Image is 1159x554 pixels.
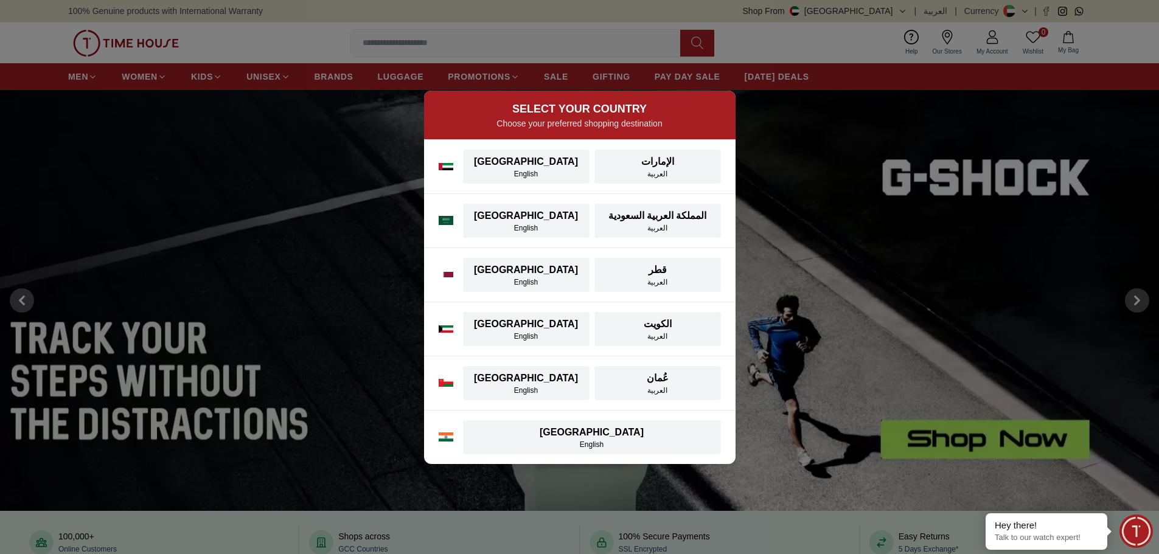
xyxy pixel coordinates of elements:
[439,272,453,278] img: Qatar flag
[470,263,582,277] div: [GEOGRAPHIC_DATA]
[470,386,582,395] div: English
[1119,514,1153,548] div: Chat Widget
[439,379,453,387] img: Oman flag
[463,150,590,184] button: [GEOGRAPHIC_DATA]English
[594,204,721,238] button: المملكة العربية السعوديةالعربية
[602,331,714,341] div: العربية
[470,223,582,233] div: English
[463,420,721,454] button: [GEOGRAPHIC_DATA]English
[470,169,582,179] div: English
[602,277,714,287] div: العربية
[439,163,453,170] img: UAE flag
[439,325,453,333] img: Kuwait flag
[594,258,721,292] button: قطرالعربية
[470,425,714,440] div: [GEOGRAPHIC_DATA]
[602,154,714,169] div: الإمارات
[602,386,714,395] div: العربية
[594,312,721,346] button: الكويتالعربية
[594,150,721,184] button: الإماراتالعربية
[470,331,582,341] div: English
[594,366,721,400] button: عُمانالعربية
[439,216,453,226] img: Saudi Arabia flag
[439,117,721,130] p: Choose your preferred shopping destination
[995,519,1098,531] div: Hey there!
[439,100,721,117] h2: SELECT YOUR COUNTRY
[470,154,582,169] div: [GEOGRAPHIC_DATA]
[463,312,590,346] button: [GEOGRAPHIC_DATA]English
[602,223,714,233] div: العربية
[995,533,1098,543] p: Talk to our watch expert!
[602,317,714,331] div: الكويت
[602,263,714,277] div: قطر
[602,371,714,386] div: عُمان
[470,277,582,287] div: English
[439,432,453,442] img: India flag
[602,169,714,179] div: العربية
[470,440,714,449] div: English
[470,317,582,331] div: [GEOGRAPHIC_DATA]
[602,209,714,223] div: المملكة العربية السعودية
[463,204,590,238] button: [GEOGRAPHIC_DATA]English
[463,366,590,400] button: [GEOGRAPHIC_DATA]English
[463,258,590,292] button: [GEOGRAPHIC_DATA]English
[470,371,582,386] div: [GEOGRAPHIC_DATA]
[470,209,582,223] div: [GEOGRAPHIC_DATA]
